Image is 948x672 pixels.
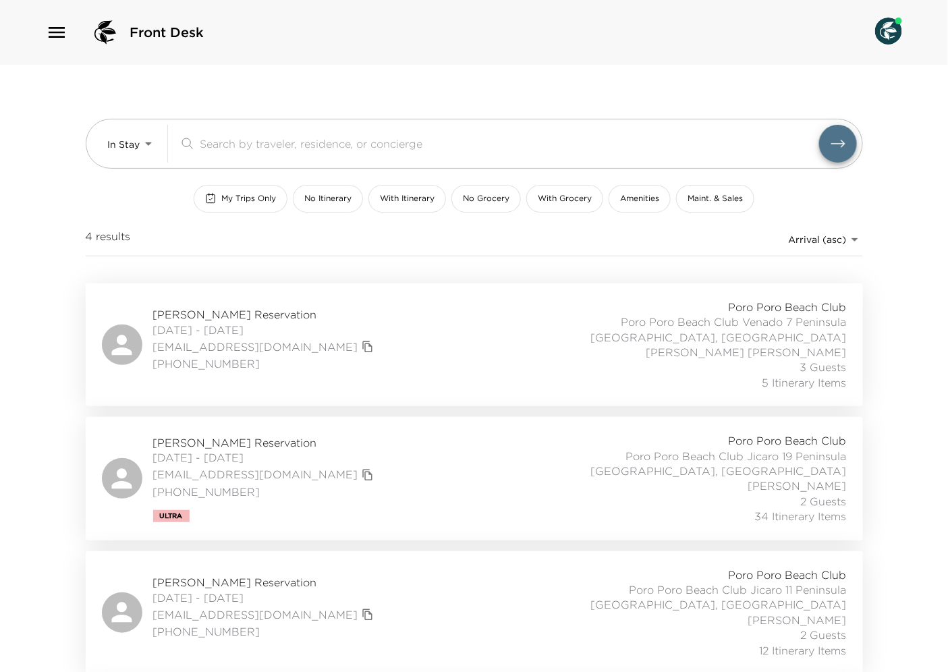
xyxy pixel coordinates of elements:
[620,193,659,204] span: Amenities
[760,643,847,658] span: 12 Itinerary Items
[755,509,847,524] span: 34 Itinerary Items
[549,314,847,345] span: Poro Poro Beach Club Venado 7 Peninsula [GEOGRAPHIC_DATA], [GEOGRAPHIC_DATA]
[153,450,377,465] span: [DATE] - [DATE]
[368,185,446,213] button: With Itinerary
[549,449,847,479] span: Poro Poro Beach Club Jicaro 19 Peninsula [GEOGRAPHIC_DATA], [GEOGRAPHIC_DATA]
[800,360,847,374] span: 3 Guests
[194,185,287,213] button: My Trips Only
[801,627,847,642] span: 2 Guests
[153,607,358,622] a: [EMAIL_ADDRESS][DOMAIN_NAME]
[609,185,671,213] button: Amenities
[380,193,435,204] span: With Itinerary
[729,433,847,448] span: Poro Poro Beach Club
[153,590,377,605] span: [DATE] - [DATE]
[108,138,140,150] span: In Stay
[200,136,819,151] input: Search by traveler, residence, or concierge
[293,185,363,213] button: No Itinerary
[86,229,131,250] span: 4 results
[358,466,377,484] button: copy primary member email
[153,356,377,371] span: [PHONE_NUMBER]
[160,512,183,520] span: Ultra
[86,283,863,406] a: [PERSON_NAME] Reservation[DATE] - [DATE][EMAIL_ADDRESS][DOMAIN_NAME]copy primary member email[PHO...
[221,193,276,204] span: My Trips Only
[676,185,754,213] button: Maint. & Sales
[451,185,521,213] button: No Grocery
[153,307,377,322] span: [PERSON_NAME] Reservation
[89,16,121,49] img: logo
[789,233,847,246] span: Arrival (asc)
[358,337,377,356] button: copy primary member email
[304,193,352,204] span: No Itinerary
[153,435,377,450] span: [PERSON_NAME] Reservation
[86,417,863,540] a: [PERSON_NAME] Reservation[DATE] - [DATE][EMAIL_ADDRESS][DOMAIN_NAME]copy primary member email[PHO...
[358,605,377,624] button: copy primary member email
[538,193,592,204] span: With Grocery
[748,613,847,627] span: [PERSON_NAME]
[868,26,902,39] img: User
[153,323,377,337] span: [DATE] - [DATE]
[688,193,743,204] span: Maint. & Sales
[526,185,603,213] button: With Grocery
[463,193,509,204] span: No Grocery
[153,467,358,482] a: [EMAIL_ADDRESS][DOMAIN_NAME]
[729,300,847,314] span: Poro Poro Beach Club
[153,624,377,639] span: [PHONE_NUMBER]
[153,484,377,499] span: [PHONE_NUMBER]
[549,582,847,613] span: Poro Poro Beach Club Jicaro 11 Peninsula [GEOGRAPHIC_DATA], [GEOGRAPHIC_DATA]
[153,575,377,590] span: [PERSON_NAME] Reservation
[748,478,847,493] span: [PERSON_NAME]
[762,375,847,390] span: 5 Itinerary Items
[130,23,204,42] span: Front Desk
[646,345,847,360] span: [PERSON_NAME] [PERSON_NAME]
[801,494,847,509] span: 2 Guests
[729,567,847,582] span: Poro Poro Beach Club
[153,339,358,354] a: [EMAIL_ADDRESS][DOMAIN_NAME]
